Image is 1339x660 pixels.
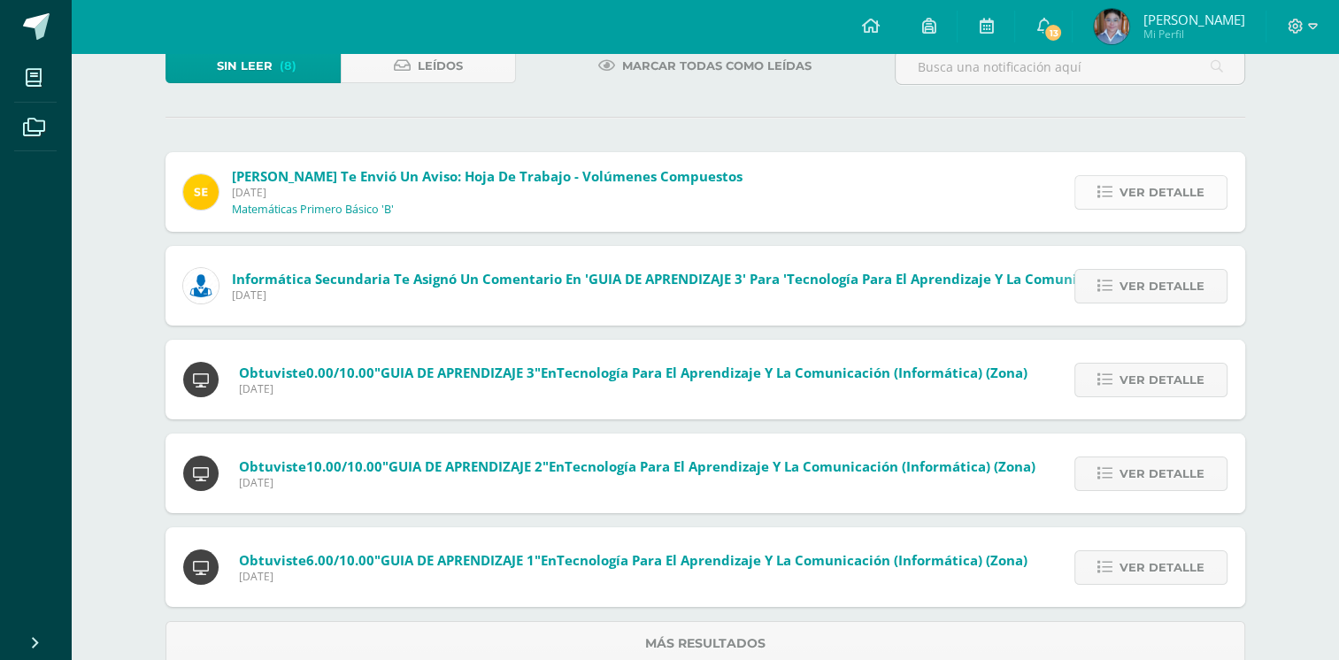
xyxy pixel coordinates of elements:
[1120,551,1204,584] span: Ver detalle
[239,457,1035,475] span: Obtuviste en
[1143,11,1244,28] span: [PERSON_NAME]
[1120,270,1204,303] span: Ver detalle
[565,457,1035,475] span: Tecnología para el Aprendizaje y la Comunicación (Informática) (Zona)
[232,167,743,185] span: [PERSON_NAME] te envió un aviso: Hoja de trabajo - Volúmenes Compuestos
[1120,364,1204,396] span: Ver detalle
[239,569,1027,584] span: [DATE]
[239,475,1035,490] span: [DATE]
[557,364,1027,381] span: Tecnología para el Aprendizaje y la Comunicación (Informática) (Zona)
[374,364,541,381] span: "GUIA DE APRENDIZAJE 3"
[239,364,1027,381] span: Obtuviste en
[165,49,341,83] a: Sin leer(8)
[418,50,463,82] span: Leídos
[896,50,1244,84] input: Busca una notificación aquí
[239,381,1027,396] span: [DATE]
[576,49,834,83] a: Marcar todas como leídas
[341,49,516,83] a: Leídos
[183,174,219,210] img: 03c2987289e60ca238394da5f82a525a.png
[232,270,1216,288] span: Informática Secundaria te asignó un comentario en 'GUIA DE APRENDIZAJE 3' para 'Tecnología para e...
[557,551,1027,569] span: Tecnología para el Aprendizaje y la Comunicación (Informática) (Zona)
[1120,457,1204,490] span: Ver detalle
[232,185,743,200] span: [DATE]
[183,268,219,303] img: 6ed6846fa57649245178fca9fc9a58dd.png
[1143,27,1244,42] span: Mi Perfil
[1043,23,1063,42] span: 13
[382,457,549,475] span: "GUIA DE APRENDIZAJE 2"
[232,288,1216,303] span: [DATE]
[1120,176,1204,209] span: Ver detalle
[374,551,541,569] span: "GUIA DE APRENDIZAJE 1"
[306,364,374,381] span: 0.00/10.00
[232,203,394,217] p: Matemáticas Primero Básico 'B'
[217,50,273,82] span: Sin leer
[306,457,382,475] span: 10.00/10.00
[1094,9,1129,44] img: a76d082c0379f353f566dfd77a633715.png
[280,50,296,82] span: (8)
[622,50,812,82] span: Marcar todas como leídas
[306,551,374,569] span: 6.00/10.00
[239,551,1027,569] span: Obtuviste en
